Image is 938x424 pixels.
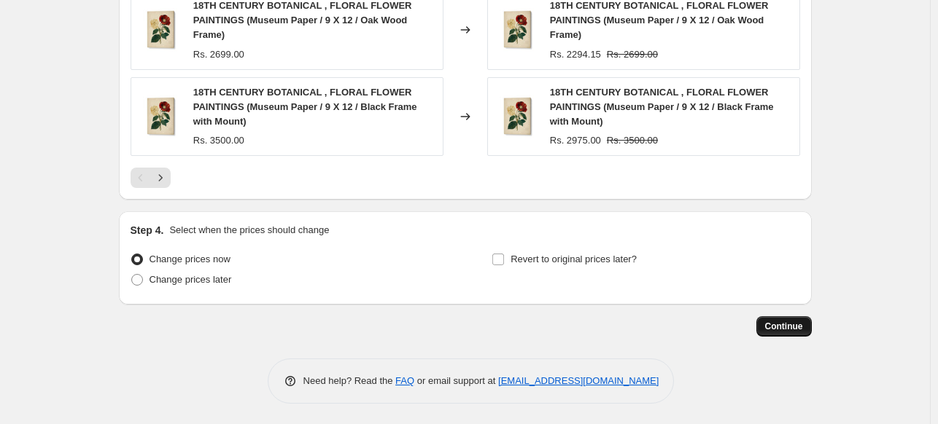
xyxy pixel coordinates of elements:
[765,321,803,332] span: Continue
[607,47,658,62] strike: Rs. 2699.00
[495,95,538,138] img: GALLERYWRAP-resized_3b083a1d-dc76-471b-bd60-1c2d7b0a46a4_80x.jpg
[550,47,601,62] div: Rs. 2294.15
[193,133,244,148] div: Rs. 3500.00
[150,274,232,285] span: Change prices later
[756,316,812,337] button: Continue
[169,223,329,237] p: Select when the prices should change
[139,8,182,52] img: GALLERYWRAP-resized_3b083a1d-dc76-471b-bd60-1c2d7b0a46a4_80x.jpg
[495,8,538,52] img: GALLERYWRAP-resized_3b083a1d-dc76-471b-bd60-1c2d7b0a46a4_80x.jpg
[131,168,171,188] nav: Pagination
[193,87,417,127] span: 18TH CENTURY BOTANICAL , FLORAL FLOWER PAINTINGS (Museum Paper / 9 X 12 / Black Frame with Mount)
[139,95,182,138] img: GALLERYWRAP-resized_3b083a1d-dc76-471b-bd60-1c2d7b0a46a4_80x.jpg
[414,375,498,386] span: or email support at
[193,47,244,62] div: Rs. 2699.00
[131,223,164,237] h2: Step 4.
[303,375,396,386] span: Need help? Read the
[607,133,658,148] strike: Rs. 3500.00
[150,254,230,264] span: Change prices now
[150,168,171,188] button: Next
[550,133,601,148] div: Rs. 2975.00
[550,87,774,127] span: 18TH CENTURY BOTANICAL , FLORAL FLOWER PAINTINGS (Museum Paper / 9 X 12 / Black Frame with Mount)
[395,375,414,386] a: FAQ
[498,375,659,386] a: [EMAIL_ADDRESS][DOMAIN_NAME]
[511,254,637,264] span: Revert to original prices later?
